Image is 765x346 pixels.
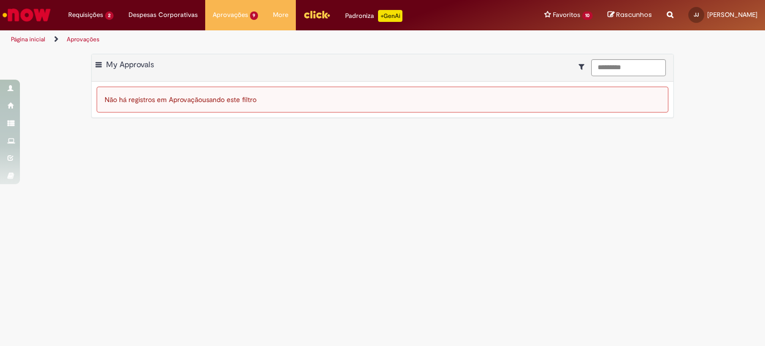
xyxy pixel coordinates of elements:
p: +GenAi [378,10,402,22]
span: Aprovações [213,10,248,20]
a: Página inicial [11,35,45,43]
a: Rascunhos [608,10,652,20]
img: ServiceNow [1,5,52,25]
i: Mostrar filtros para: Suas Solicitações [579,63,589,70]
span: 9 [250,11,258,20]
span: Despesas Corporativas [128,10,198,20]
ul: Trilhas de página [7,30,503,49]
span: My Approvals [106,60,154,70]
span: Requisições [68,10,103,20]
span: [PERSON_NAME] [707,10,758,19]
span: Rascunhos [616,10,652,19]
span: usando este filtro [202,95,256,104]
div: Padroniza [345,10,402,22]
img: click_logo_yellow_360x200.png [303,7,330,22]
span: More [273,10,288,20]
span: 2 [105,11,114,20]
div: Não há registros em Aprovação [97,87,668,113]
span: JJ [694,11,699,18]
span: Favoritos [553,10,580,20]
span: 10 [582,11,593,20]
a: Aprovações [67,35,100,43]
